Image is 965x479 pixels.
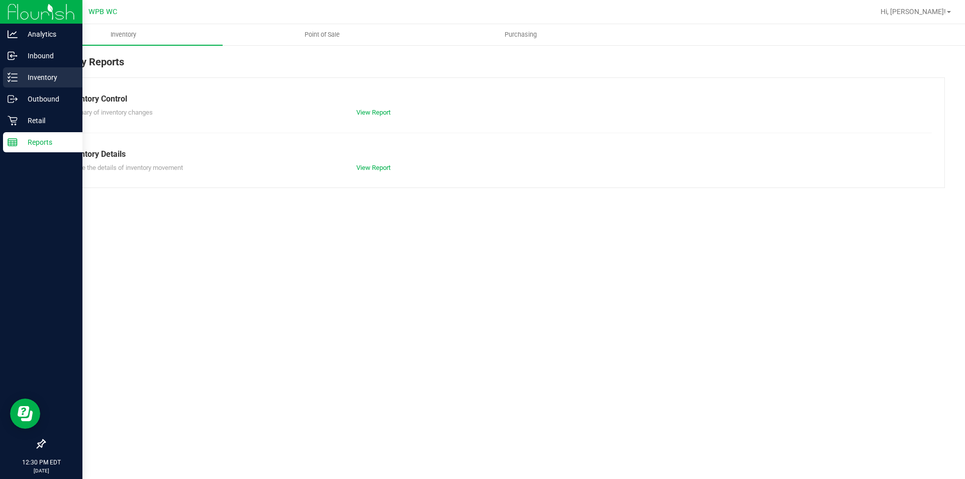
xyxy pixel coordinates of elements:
div: Inventory Reports [44,54,945,77]
p: [DATE] [5,467,78,474]
a: View Report [356,109,391,116]
span: Summary of inventory changes [65,109,153,116]
span: Explore the details of inventory movement [65,164,183,171]
a: Inventory [24,24,223,45]
div: Inventory Control [65,93,924,105]
p: Outbound [18,93,78,105]
iframe: Resource center [10,399,40,429]
span: Purchasing [491,30,550,39]
div: Inventory Details [65,148,924,160]
p: 12:30 PM EDT [5,458,78,467]
inline-svg: Outbound [8,94,18,104]
a: Purchasing [421,24,620,45]
p: Retail [18,115,78,127]
a: Point of Sale [223,24,421,45]
inline-svg: Inventory [8,72,18,82]
p: Inventory [18,71,78,83]
span: WPB WC [88,8,117,16]
inline-svg: Analytics [8,29,18,39]
inline-svg: Inbound [8,51,18,61]
span: Inventory [97,30,150,39]
p: Inbound [18,50,78,62]
span: Hi, [PERSON_NAME]! [881,8,946,16]
inline-svg: Retail [8,116,18,126]
p: Analytics [18,28,78,40]
p: Reports [18,136,78,148]
span: Point of Sale [291,30,353,39]
a: View Report [356,164,391,171]
inline-svg: Reports [8,137,18,147]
